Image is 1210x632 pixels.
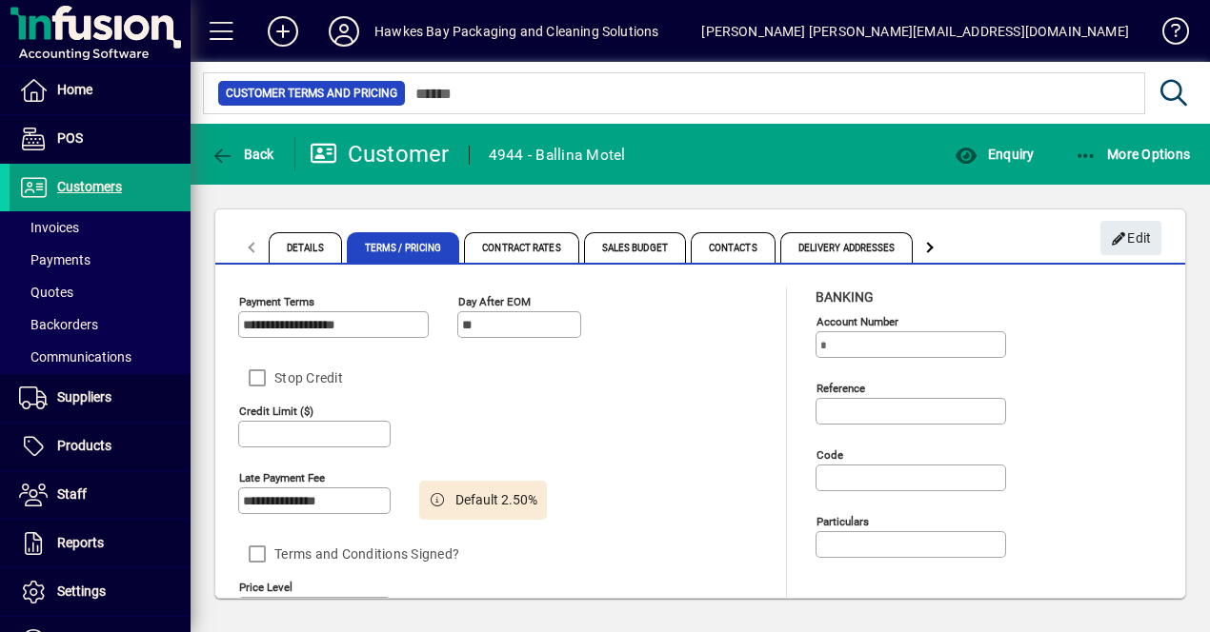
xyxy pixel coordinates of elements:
span: POS [57,130,83,146]
a: Communications [10,341,191,373]
mat-label: Credit Limit ($) [239,405,313,418]
span: Default 2.50% [455,490,537,510]
span: Reports [57,535,104,550]
span: Delivery Addresses [780,232,914,263]
button: Add [252,14,313,49]
button: More Options [1070,137,1196,171]
span: Terms / Pricing [347,232,460,263]
span: Customers [57,179,122,194]
span: Suppliers [57,389,111,405]
span: Back [211,147,274,162]
a: Suppliers [10,374,191,422]
span: Edit [1111,223,1152,254]
a: Settings [10,568,191,616]
app-page-header-button: Back [191,137,295,171]
div: Customer [310,139,450,169]
a: Quotes [10,276,191,308]
a: Invoices [10,211,191,244]
span: Contacts [691,232,776,263]
a: Payments [10,244,191,276]
button: Enquiry [950,137,1039,171]
button: Back [206,137,279,171]
span: Payments [19,252,91,267]
a: Home [10,67,191,114]
span: Settings [57,583,106,599]
span: More Options [1075,147,1191,162]
button: Profile [313,14,374,49]
span: Details [269,232,342,263]
a: Reports [10,520,191,567]
span: Products [57,438,111,453]
a: Knowledge Base [1148,4,1186,66]
div: [PERSON_NAME] [PERSON_NAME][EMAIL_ADDRESS][DOMAIN_NAME] [701,16,1129,47]
a: Products [10,423,191,470]
span: Staff [57,486,87,502]
div: Hawkes Bay Packaging and Cleaning Solutions [374,16,659,47]
span: Enquiry [955,147,1034,162]
div: 4944 - Ballina Motel [489,140,626,170]
a: Staff [10,471,191,519]
mat-label: Day after EOM [458,295,531,308]
mat-label: Payment Terms [239,295,314,308]
span: Communications [19,349,131,365]
span: Banking [816,289,874,305]
mat-label: Price Level [239,581,292,594]
span: Home [57,82,92,97]
mat-label: Particulars [817,515,869,528]
a: POS [10,115,191,163]
mat-label: Late Payment Fee [239,471,325,484]
span: Quotes [19,285,73,300]
span: Customer Terms and Pricing [226,84,397,103]
span: Sales Budget [584,232,686,263]
span: Invoices [19,220,79,235]
mat-label: Reference [817,382,865,395]
mat-label: Code [817,448,843,462]
span: Backorders [19,317,98,332]
a: Backorders [10,308,191,341]
button: Edit [1100,221,1161,255]
mat-label: Account number [817,315,898,328]
span: Contract Rates [464,232,578,263]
